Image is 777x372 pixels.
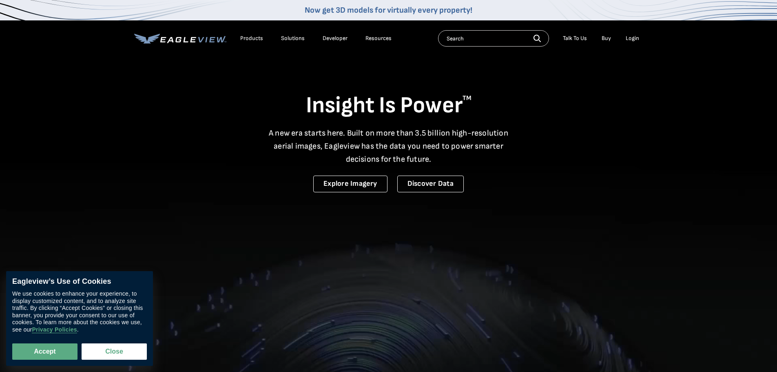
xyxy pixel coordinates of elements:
[12,343,77,360] button: Accept
[313,176,387,192] a: Explore Imagery
[32,326,77,333] a: Privacy Policies
[134,91,643,120] h1: Insight Is Power
[82,343,147,360] button: Close
[563,35,587,42] div: Talk To Us
[602,35,611,42] a: Buy
[365,35,392,42] div: Resources
[397,176,464,192] a: Discover Data
[463,94,472,102] sup: TM
[626,35,639,42] div: Login
[281,35,305,42] div: Solutions
[323,35,348,42] a: Developer
[12,290,147,333] div: We use cookies to enhance your experience, to display customized content, and to analyze site tra...
[264,127,514,166] p: A new era starts here. Built on more than 3.5 billion high-resolution aerial images, Eagleview ha...
[240,35,263,42] div: Products
[438,30,549,47] input: Search
[12,277,147,286] div: Eagleview’s Use of Cookies
[305,5,472,15] a: Now get 3D models for virtually every property!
